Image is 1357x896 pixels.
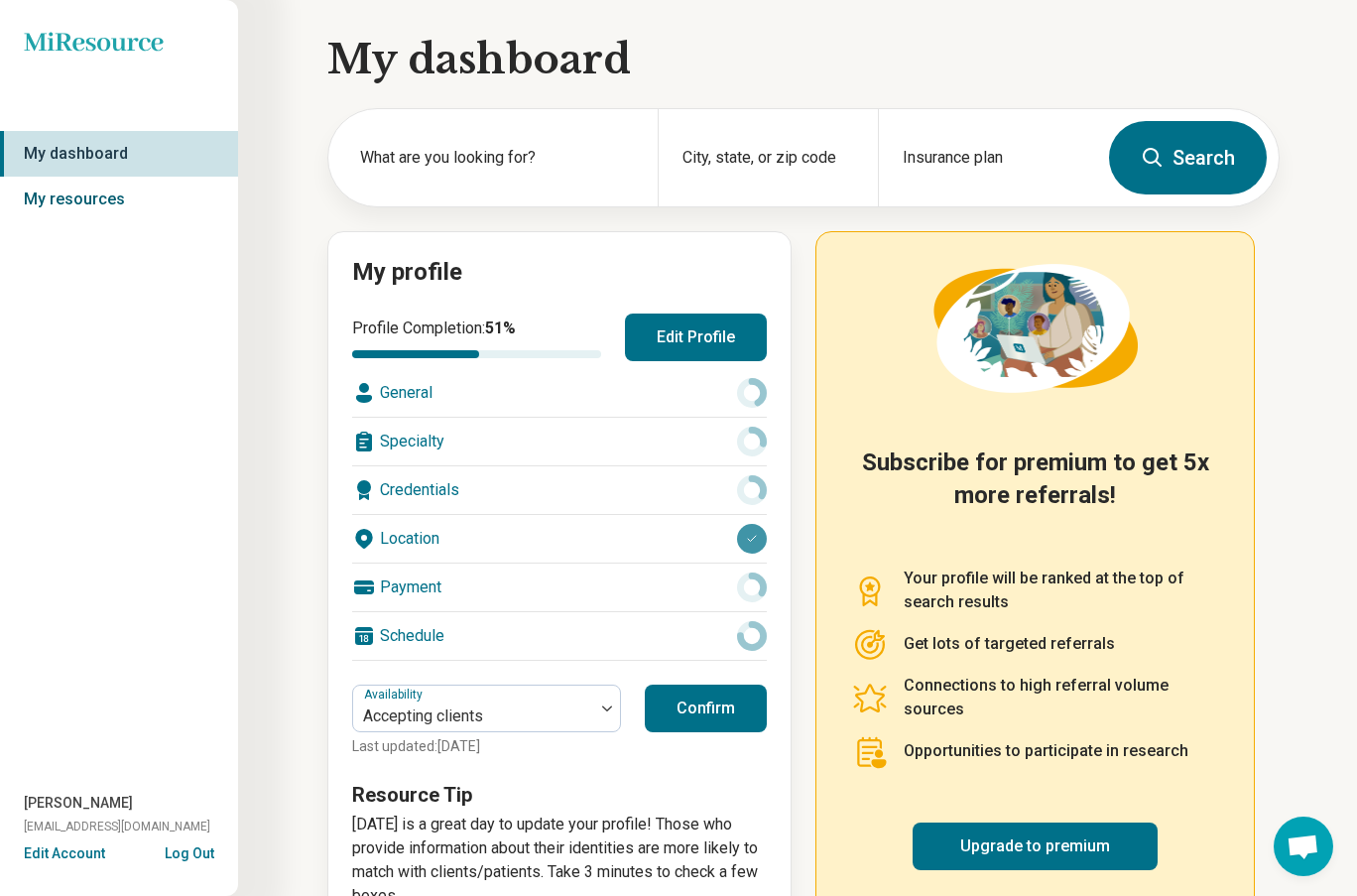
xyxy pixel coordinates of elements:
h3: Resource Tip [352,781,767,809]
div: Specialty [352,418,767,465]
div: Profile Completion: [352,317,601,358]
div: General [352,369,767,417]
a: Upgrade to premium [913,823,1158,870]
li: Connections to high referral volume sources [852,674,1218,721]
a: Open chat [1274,817,1333,876]
div: Schedule [352,612,767,660]
p: Last updated: [DATE] [352,736,621,757]
li: Your profile will be ranked at the top of search results [852,567,1218,614]
span: 51 % [485,319,516,337]
li: Get lots of targeted referrals [852,626,1218,662]
li: Opportunities to participate in research [852,733,1218,769]
button: Edit Profile [625,314,767,361]
h2: Subscribe for premium to get 5x more referrals! [852,447,1218,543]
div: Location [352,515,767,563]
h2: My profile [352,256,767,290]
span: [EMAIL_ADDRESS][DOMAIN_NAME] [24,818,210,835]
span: [PERSON_NAME] [24,793,133,814]
label: What are you looking for? [360,146,634,170]
div: Payment [352,564,767,611]
div: Credentials [352,466,767,514]
h1: My dashboard [327,32,1280,87]
button: Log Out [165,843,214,859]
button: Confirm [645,685,767,732]
button: Edit Account [24,843,105,864]
button: Search [1109,121,1267,194]
label: Availability [364,688,427,702]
